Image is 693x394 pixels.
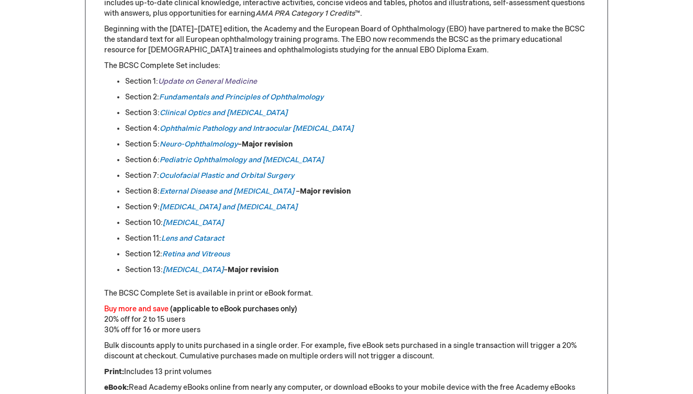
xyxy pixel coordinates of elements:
li: Section 13: – [125,265,589,275]
p: Includes 13 print volumes [104,367,589,377]
strong: Print: [104,367,124,376]
font: Buy more and save [104,305,169,313]
a: [MEDICAL_DATA] [163,265,223,274]
strong: eBook: [104,383,129,392]
li: Section 8: – [125,186,589,197]
a: Clinical Optics and [MEDICAL_DATA] [160,108,287,117]
li: Section 9: [125,202,589,212]
strong: Major revision [300,187,351,196]
a: Retina and Vitreous [162,250,230,258]
a: External Disease and [MEDICAL_DATA] [160,187,294,196]
li: Section 7: [125,171,589,181]
a: [MEDICAL_DATA] and [MEDICAL_DATA] [160,202,297,211]
li: Section 3: [125,108,589,118]
li: Section 12: [125,249,589,260]
strong: Major revision [242,140,293,149]
a: Update on General Medicine [158,77,257,86]
li: Section 6: [125,155,589,165]
li: Section 10: [125,218,589,228]
a: Ophthalmic Pathology and Intraocular [MEDICAL_DATA] [160,124,353,133]
p: Beginning with the [DATE]–[DATE] edition, the Academy and the European Board of Ophthalmology (EB... [104,24,589,55]
a: [MEDICAL_DATA] [163,218,223,227]
a: Neuro-Ophthalmology [160,140,238,149]
a: Fundamentals and Principles of Ophthalmology [159,93,323,102]
p: The BCSC Complete Set includes: [104,61,589,71]
a: Lens and Cataract [161,234,224,243]
li: Section 4: [125,123,589,134]
em: AMA PRA Category 1 Credits [255,9,355,18]
p: 20% off for 2 to 15 users 30% off for 16 or more users [104,304,589,335]
a: Oculofacial Plastic and Orbital Surgery [159,171,294,180]
font: (applicable to eBook purchases only) [170,305,297,313]
li: Section 1: [125,76,589,87]
strong: Major revision [228,265,278,274]
p: Bulk discounts apply to units purchased in a single order. For example, five eBook sets purchased... [104,341,589,362]
li: Section 5: – [125,139,589,150]
a: Pediatric Ophthalmology and [MEDICAL_DATA] [160,155,323,164]
p: The BCSC Complete Set is available in print or eBook format. [104,288,589,299]
li: Section 11: [125,233,589,244]
li: Section 2: [125,92,589,103]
